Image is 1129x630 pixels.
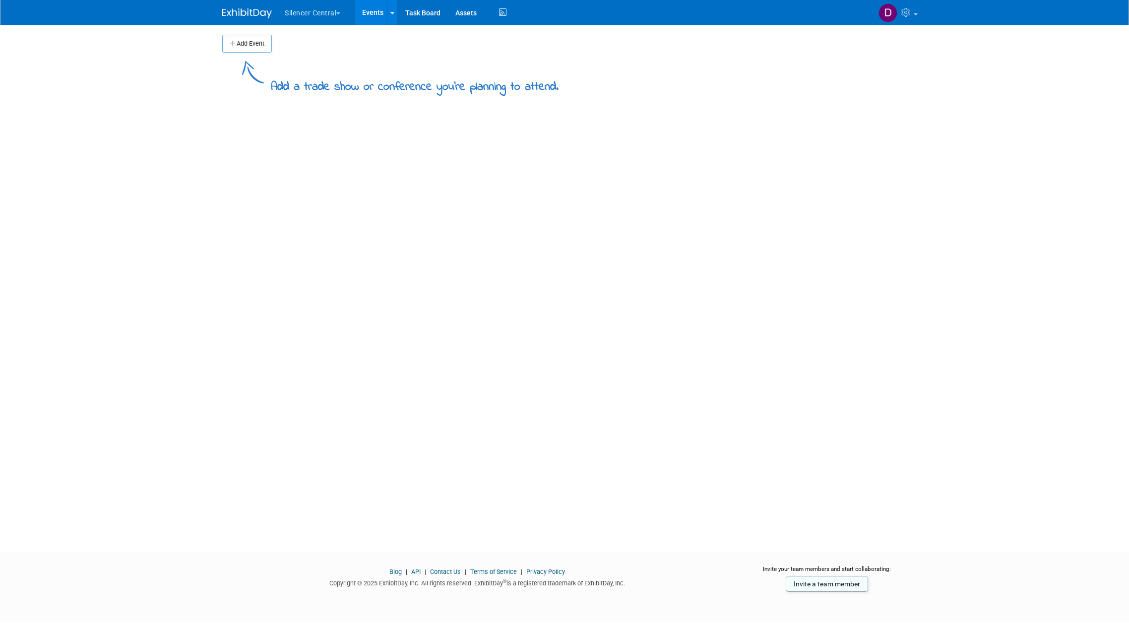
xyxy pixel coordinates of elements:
[403,568,410,575] span: |
[411,568,421,575] a: API
[222,8,272,18] img: ExhibitDay
[222,35,272,53] button: Add Event
[747,565,907,580] div: Invite your team members and start collaborating:
[462,568,469,575] span: |
[503,578,506,584] sup: ®
[271,71,559,96] div: Add a trade show or conference you're planning to attend.
[222,576,732,588] div: Copyright © 2025 ExhibitDay, Inc. All rights reserved. ExhibitDay is a registered trademark of Ex...
[518,568,525,575] span: |
[526,568,565,575] a: Privacy Policy
[786,576,868,592] a: Invite a team member
[878,3,897,22] img: Darren Stemple
[422,568,429,575] span: |
[430,568,461,575] a: Contact Us
[389,568,402,575] a: Blog
[470,568,517,575] a: Terms of Service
